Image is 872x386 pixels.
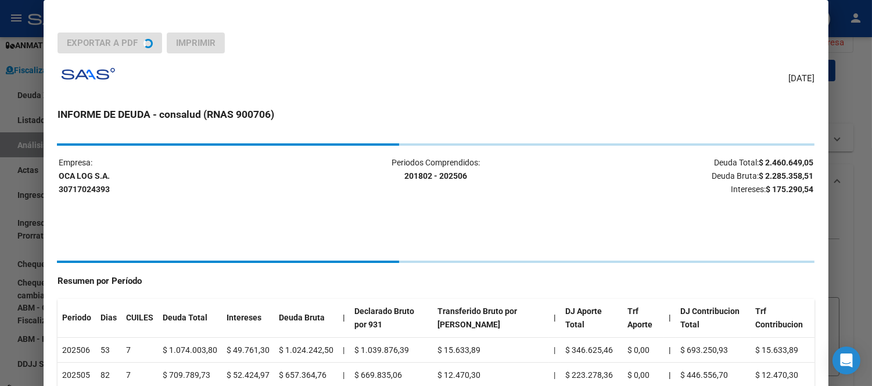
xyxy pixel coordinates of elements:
[274,299,338,337] th: Deuda Bruta
[338,337,350,363] td: |
[158,299,222,337] th: Deuda Total
[167,33,225,53] button: Imprimir
[561,337,623,363] td: $ 346.625,46
[158,337,222,363] td: $ 1.074.003,80
[404,171,467,181] strong: 201802 - 202506
[766,185,813,194] strong: $ 175.290,54
[664,299,676,337] th: |
[751,299,814,337] th: Trf Contribucion
[788,72,814,85] span: [DATE]
[751,337,814,363] td: $ 15.633,89
[58,107,814,122] h3: INFORME DE DEUDA - consalud (RNAS 900706)
[58,299,96,337] th: Periodo
[311,156,562,183] p: Periodos Comprendidos:
[433,337,549,363] td: $ 15.633,89
[832,347,860,374] div: Open Intercom Messenger
[350,299,433,337] th: Declarado Bruto por 931
[676,299,751,337] th: DJ Contribucion Total
[676,337,751,363] td: $ 693.250,93
[121,299,158,337] th: CUILES
[561,299,623,337] th: DJ Aporte Total
[67,38,138,48] span: Exportar a PDF
[623,299,664,337] th: Trf Aporte
[58,275,814,288] h4: Resumen por Período
[96,337,121,363] td: 53
[96,299,121,337] th: Dias
[58,33,162,53] button: Exportar a PDF
[759,158,813,167] strong: $ 2.460.649,05
[59,171,110,194] strong: OCA LOG S.A. 30717024393
[58,337,96,363] td: 202506
[350,337,433,363] td: $ 1.039.876,39
[759,171,813,181] strong: $ 2.285.358,51
[664,337,676,363] th: |
[274,337,338,363] td: $ 1.024.242,50
[433,299,549,337] th: Transferido Bruto por [PERSON_NAME]
[549,337,561,363] td: |
[338,299,350,337] th: |
[562,156,813,196] p: Deuda Total: Deuda Bruta: Intereses:
[222,337,274,363] td: $ 49.761,30
[222,299,274,337] th: Intereses
[121,337,158,363] td: 7
[549,299,561,337] th: |
[59,156,310,196] p: Empresa:
[176,38,216,48] span: Imprimir
[623,337,664,363] td: $ 0,00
